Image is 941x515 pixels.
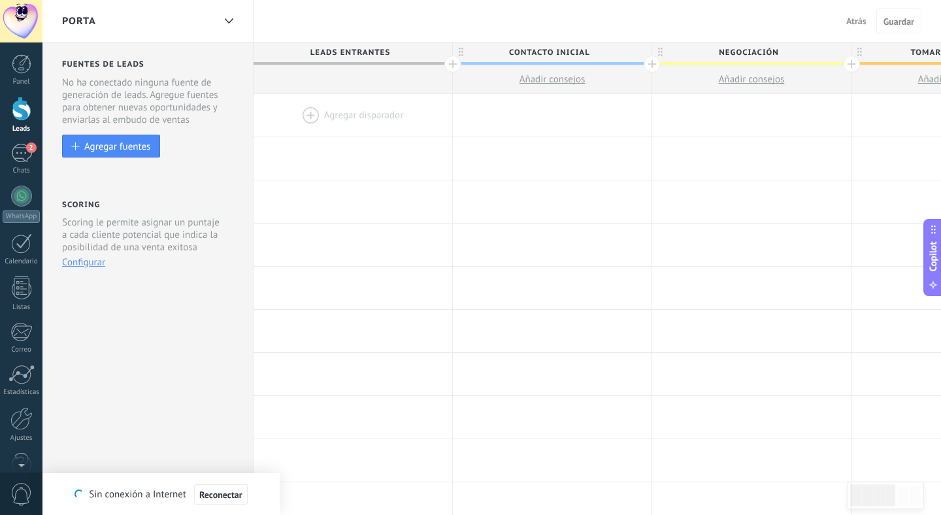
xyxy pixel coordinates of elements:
span: Guardar [883,17,914,26]
div: Panel [3,78,41,86]
button: Añadir consejos [652,65,851,93]
button: Añadir consejos [453,65,652,93]
span: Añadir consejos [520,73,586,86]
span: Negociación [652,42,844,63]
div: Correo [3,346,41,354]
div: Chats [3,167,41,175]
span: Atrás [846,15,867,27]
div: No ha conectado ninguna fuente de generación de leads. Agregue fuentes para obtener nuevas oportu... [62,76,236,126]
span: Leads Entrantes [254,42,446,63]
button: Configurar [62,256,105,269]
h2: Scoring [62,200,100,210]
h2: Fuentes de leads [62,59,236,69]
button: Reconectar [194,484,248,505]
div: Listas [3,303,41,312]
div: PORTA [218,8,240,34]
button: Agregar fuentes [62,135,160,158]
p: Scoring le permite asignar un puntaje a cada cliente potencial que indica la posibilidad de una v... [62,216,225,254]
div: Estadísticas [3,388,41,397]
div: Sin conexión a Internet [74,484,247,505]
button: Atrás [841,11,872,31]
button: Guardar [876,8,921,33]
span: Copilot [927,242,940,272]
div: Ajustes [3,434,41,442]
div: Leads [3,125,41,133]
div: Contacto inicial [453,42,652,62]
div: WhatsApp [3,210,40,223]
div: Negociación [652,42,851,62]
div: Leads Entrantes [254,42,452,62]
span: 2 [26,142,37,153]
span: Añadir consejos [719,73,785,86]
span: Reconectar [199,490,242,499]
div: Calendario [3,257,41,266]
div: Agregar fuentes [84,141,150,152]
span: Contacto inicial [453,42,645,63]
span: PORTA [62,15,96,27]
